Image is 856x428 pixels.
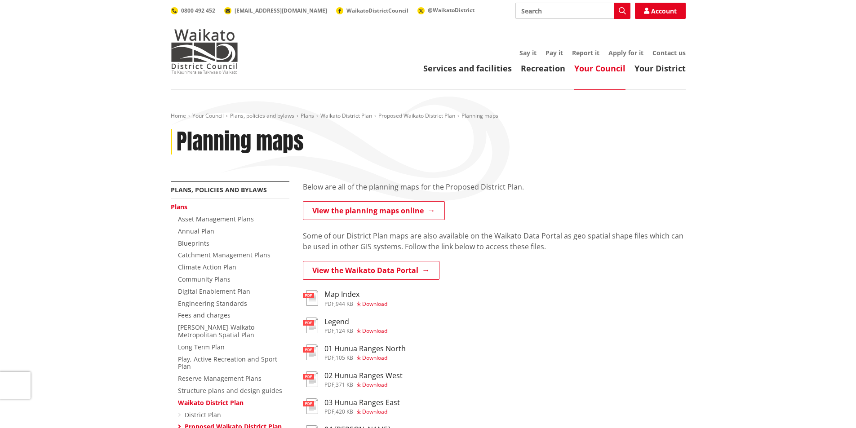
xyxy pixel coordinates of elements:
a: [PERSON_NAME]-Waikato Metropolitan Spatial Plan [178,323,254,339]
div: , [324,382,403,388]
span: pdf [324,354,334,362]
h3: Legend [324,318,387,326]
a: Proposed Waikato District Plan [378,112,455,119]
img: document-pdf.svg [303,371,318,387]
a: Plans [171,203,187,211]
span: 0800 492 452 [181,7,215,14]
h3: 03 Hunua Ranges East [324,398,400,407]
a: Your Council [192,112,224,119]
img: document-pdf.svg [303,290,318,306]
a: Report it [572,49,599,57]
a: Asset Management Plans [178,215,254,223]
span: pdf [324,327,334,335]
a: Apply for it [608,49,643,57]
a: Digital Enablement Plan [178,287,250,296]
a: 01 Hunua Ranges North pdf,105 KB Download [303,344,406,361]
span: WaikatoDistrictCouncil [346,7,408,14]
a: View the Waikato Data Portal [303,261,439,280]
div: , [324,409,400,415]
a: Plans, policies and bylaws [230,112,294,119]
h1: Planning maps [177,129,304,155]
a: Community Plans [178,275,231,283]
a: Pay it [546,49,563,57]
div: , [324,355,406,361]
img: Waikato District Council - Te Kaunihera aa Takiwaa o Waikato [171,29,238,74]
a: Engineering Standards [178,299,247,308]
span: 420 KB [336,408,353,415]
p: Some of our District Plan maps are also available on the Waikato Data Portal as geo spatial shape... [303,230,686,252]
a: Fees and charges [178,311,231,319]
span: [EMAIL_ADDRESS][DOMAIN_NAME] [235,7,327,14]
span: Download [362,381,387,388]
a: Reserve Management Plans [178,374,262,383]
h3: Map Index [324,290,387,299]
a: Your District [634,63,686,74]
a: Play, Active Recreation and Sport Plan [178,355,277,371]
span: Planning maps [461,112,498,119]
a: Services and facilities [423,63,512,74]
a: Your Council [574,63,625,74]
a: [EMAIL_ADDRESS][DOMAIN_NAME] [224,7,327,14]
span: Download [362,354,387,362]
span: 371 KB [336,381,353,388]
h3: 02 Hunua Ranges West [324,371,403,380]
a: Waikato District Plan [178,398,244,407]
a: 0800 492 452 [171,7,215,14]
a: Account [635,3,686,19]
span: Download [362,408,387,415]
p: Below are all of the planning maps for the Proposed District Plan. [303,181,686,192]
a: Map Index pdf,944 KB Download [303,290,387,306]
div: , [324,301,387,307]
a: View the planning maps online [303,201,445,220]
a: Legend pdf,124 KB Download [303,318,387,334]
a: District Plan [185,410,221,419]
a: Say it [519,49,537,57]
img: document-pdf.svg [303,318,318,333]
a: Structure plans and design guides [178,386,282,395]
input: Search input [515,3,630,19]
a: Climate Action Plan [178,263,236,271]
nav: breadcrumb [171,112,686,120]
div: , [324,328,387,334]
a: Catchment Management Plans [178,251,271,259]
img: document-pdf.svg [303,398,318,414]
a: Plans, policies and bylaws [171,185,267,194]
a: 03 Hunua Ranges East pdf,420 KB Download [303,398,400,415]
span: @WaikatoDistrict [428,6,475,14]
span: 105 KB [336,354,353,362]
a: Long Term Plan [178,343,225,351]
a: Annual Plan [178,227,214,235]
a: 02 Hunua Ranges West pdf,371 KB Download [303,371,403,388]
a: Blueprints [178,239,209,247]
a: Contact us [652,49,686,57]
span: pdf [324,381,334,388]
a: Waikato District Plan [320,112,372,119]
img: document-pdf.svg [303,344,318,360]
span: pdf [324,300,334,308]
a: @WaikatoDistrict [417,6,475,14]
a: WaikatoDistrictCouncil [336,7,408,14]
span: 124 KB [336,327,353,335]
span: 944 KB [336,300,353,308]
span: Download [362,300,387,308]
span: Download [362,327,387,335]
a: Plans [301,112,314,119]
span: pdf [324,408,334,415]
a: Home [171,112,186,119]
a: Recreation [521,63,565,74]
h3: 01 Hunua Ranges North [324,344,406,353]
